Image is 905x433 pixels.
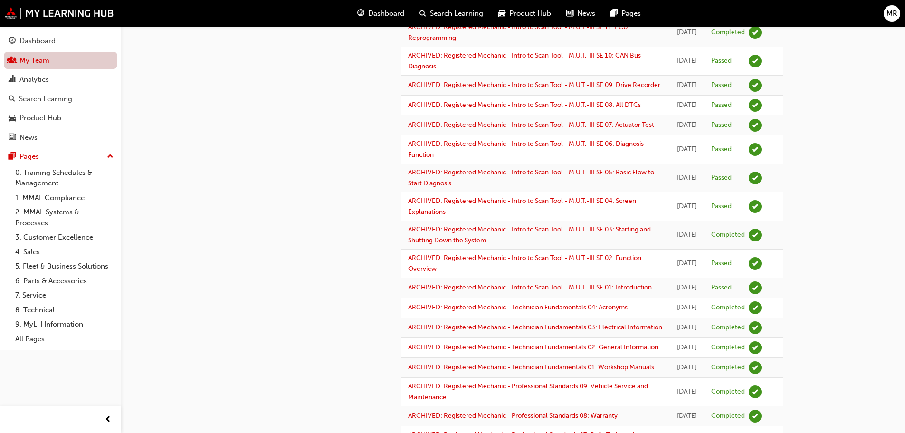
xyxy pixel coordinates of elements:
a: 0. Training Schedules & Management [11,165,117,191]
span: learningRecordVerb_COMPLETE-icon [749,410,762,423]
div: Wed Jun 19 2024 14:01:41 GMT+1000 (Australian Eastern Standard Time) [677,302,697,313]
div: Dashboard [19,36,56,47]
div: Wed Jun 19 2024 13:45:32 GMT+1000 (Australian Eastern Standard Time) [677,322,697,333]
span: learningRecordVerb_COMPLETE-icon [749,301,762,314]
div: Thu Jun 20 2024 08:15:05 GMT+1000 (Australian Eastern Standard Time) [677,56,697,67]
div: Wed Jun 19 2024 14:44:58 GMT+1000 (Australian Eastern Standard Time) [677,144,697,155]
a: 9. MyLH Information [11,317,117,332]
div: Passed [711,145,732,154]
span: car-icon [498,8,505,19]
div: Analytics [19,74,49,85]
span: car-icon [9,114,16,123]
div: Completed [711,323,745,332]
span: search-icon [9,95,15,104]
button: DashboardMy TeamAnalyticsSearch LearningProduct HubNews [4,30,117,148]
div: Wed Jun 19 2024 14:25:04 GMT+1000 (Australian Eastern Standard Time) [677,258,697,269]
div: Passed [711,202,732,211]
a: 5. Fleet & Business Solutions [11,259,117,274]
span: pages-icon [9,153,16,161]
a: Search Learning [4,90,117,108]
span: learningRecordVerb_PASS-icon [749,200,762,213]
div: Passed [711,259,732,268]
a: ARCHIVED: Registered Mechanic - Intro to Scan Tool - M.U.T.-III SE 05: Basic Flow to Start Diagnosis [408,168,654,187]
a: My Team [4,52,117,69]
span: news-icon [9,134,16,142]
span: learningRecordVerb_COMPLETE-icon [749,385,762,398]
div: Completed [711,412,745,421]
a: Analytics [4,71,117,88]
span: learningRecordVerb_PASS-icon [749,79,762,92]
span: Dashboard [368,8,404,19]
a: pages-iconPages [603,4,648,23]
div: Search Learning [19,94,72,105]
button: Pages [4,148,117,165]
span: learningRecordVerb_COMPLETE-icon [749,361,762,374]
a: news-iconNews [559,4,603,23]
span: learningRecordVerb_COMPLETE-icon [749,26,762,39]
span: people-icon [9,57,16,65]
div: Wed Jun 19 2024 14:20:09 GMT+1000 (Australian Eastern Standard Time) [677,282,697,293]
div: Passed [711,81,732,90]
div: Completed [711,28,745,37]
div: Passed [711,121,732,130]
a: Dashboard [4,32,117,50]
span: learningRecordVerb_COMPLETE-icon [749,229,762,241]
a: ARCHIVED: Registered Mechanic - Technician Fundamentals 03: Electrical Information [408,323,662,331]
div: Wed Jun 19 2024 13:34:14 GMT+1000 (Australian Eastern Standard Time) [677,342,697,353]
div: Completed [711,303,745,312]
span: up-icon [107,151,114,163]
div: Passed [711,101,732,110]
div: Completed [711,387,745,396]
a: ARCHIVED: Registered Mechanic - Intro to Scan Tool - M.U.T.-III SE 02: Function Overview [408,254,641,273]
button: MR [884,5,900,22]
a: ARCHIVED: Registered Mechanic - Intro to Scan Tool - M.U.T.-III SE 09: Drive Recorder [408,81,660,89]
a: 4. Sales [11,245,117,260]
a: 7. Service [11,288,117,303]
a: ARCHIVED: Registered Mechanic - Intro to Scan Tool - M.U.T.-III SE 10: CAN Bus Diagnosis [408,51,641,70]
img: mmal [5,7,114,19]
div: Passed [711,283,732,292]
a: News [4,129,117,146]
div: Wed Jun 19 2024 12:21:17 GMT+1000 (Australian Eastern Standard Time) [677,386,697,397]
a: Product Hub [4,109,117,127]
div: Wed Jun 19 2024 14:26:34 GMT+1000 (Australian Eastern Standard Time) [677,230,697,241]
span: chart-icon [9,76,16,84]
div: News [19,132,38,143]
span: MR [886,8,897,19]
div: Pages [19,151,39,162]
a: ARCHIVED: Registered Mechanic - Technician Fundamentals 01: Workshop Manuals [408,363,654,371]
a: ARCHIVED: Registered Mechanic - Intro to Scan Tool - M.U.T.-III SE 01: Introduction [408,283,652,291]
div: Product Hub [19,113,61,124]
span: pages-icon [610,8,618,19]
a: guage-iconDashboard [350,4,412,23]
div: Passed [711,57,732,66]
a: ARCHIVED: Registered Mechanic - Intro to Scan Tool - M.U.T.-III SE 04: Screen Explanations [408,197,636,216]
span: learningRecordVerb_PASS-icon [749,55,762,67]
span: guage-icon [9,37,16,46]
a: ARCHIVED: Registered Mechanic - Technician Fundamentals 02: General Information [408,343,658,351]
div: Wed Jun 19 2024 13:22:34 GMT+1000 (Australian Eastern Standard Time) [677,362,697,373]
span: learningRecordVerb_PASS-icon [749,143,762,156]
a: ARCHIVED: Registered Mechanic - Intro to Scan Tool - M.U.T.-III SE 08: All DTCs [408,101,641,109]
a: 3. Customer Excellence [11,230,117,245]
a: ARCHIVED: Registered Mechanic - Intro to Scan Tool - M.U.T.-III SE 06: Diagnosis Function [408,140,644,159]
span: learningRecordVerb_COMPLETE-icon [749,321,762,334]
div: Thu Jun 20 2024 08:28:48 GMT+1000 (Australian Eastern Standard Time) [677,27,697,38]
a: 1. MMAL Compliance [11,191,117,205]
div: Wed Jun 19 2024 16:02:43 GMT+1000 (Australian Eastern Standard Time) [677,80,697,91]
a: car-iconProduct Hub [491,4,559,23]
span: learningRecordVerb_PASS-icon [749,172,762,184]
span: learningRecordVerb_PASS-icon [749,257,762,270]
a: 6. Parts & Accessories [11,274,117,289]
div: Completed [711,231,745,240]
span: news-icon [566,8,573,19]
span: Pages [621,8,641,19]
span: learningRecordVerb_COMPLETE-icon [749,341,762,354]
div: Wed Jun 19 2024 12:07:06 GMT+1000 (Australian Eastern Standard Time) [677,411,697,422]
a: 2. MMAL Systems & Processes [11,205,117,230]
div: Wed Jun 19 2024 15:24:44 GMT+1000 (Australian Eastern Standard Time) [677,100,697,111]
span: Search Learning [430,8,483,19]
div: Completed [711,363,745,372]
